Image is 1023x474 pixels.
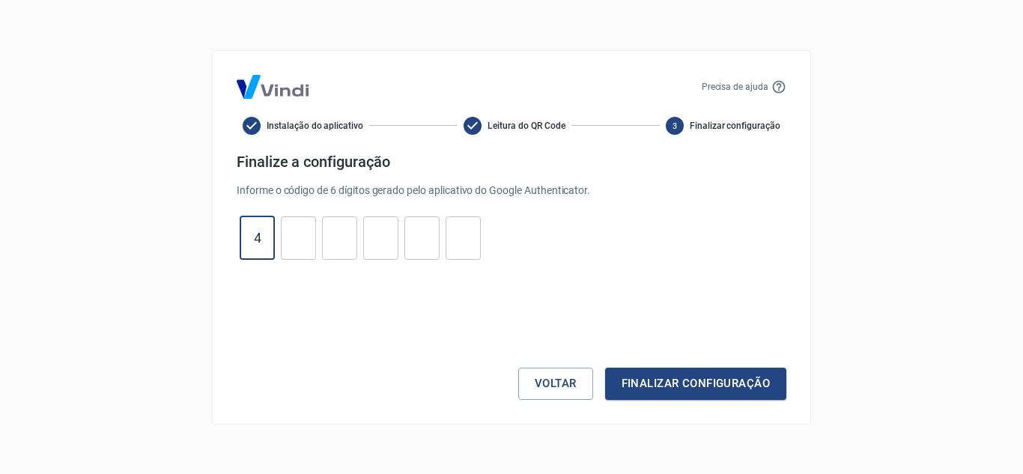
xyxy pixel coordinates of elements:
button: Finalizar configuração [605,368,786,399]
p: Informe o código de 6 dígitos gerado pelo aplicativo do Google Authenticator. [237,183,786,198]
span: Leitura do QR Code [488,119,565,133]
text: 3 [673,121,677,130]
span: Finalizar configuração [690,119,780,133]
h4: Finalize a configuração [237,153,786,171]
button: Voltar [518,368,593,399]
p: Precisa de ajuda [702,80,768,94]
span: Instalação do aplicativo [267,119,363,133]
img: Logo Vind [237,75,309,99]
